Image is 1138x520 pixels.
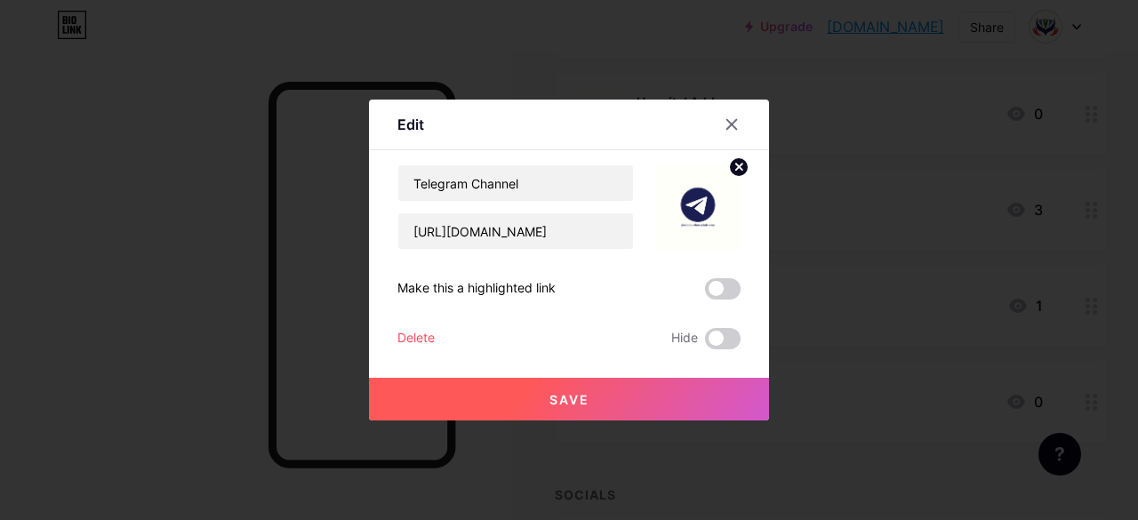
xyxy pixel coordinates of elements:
button: Save [369,378,769,420]
span: Hide [671,328,698,349]
div: Delete [397,328,435,349]
img: link_thumbnail [655,164,741,250]
input: Title [398,165,633,201]
input: URL [398,213,633,249]
span: Save [549,392,589,407]
div: Make this a highlighted link [397,278,556,300]
div: Edit [397,114,424,135]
